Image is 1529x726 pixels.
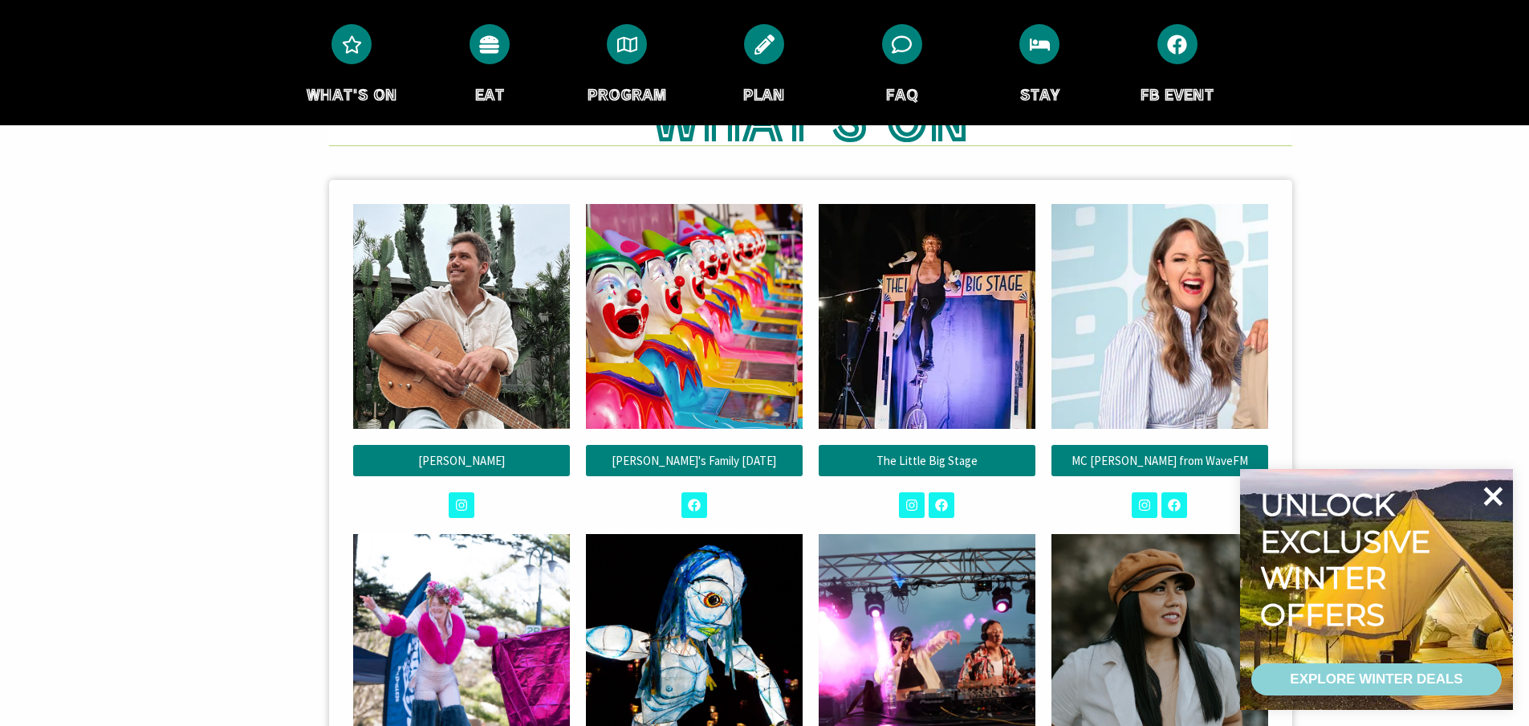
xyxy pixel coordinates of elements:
[418,455,505,467] span: [PERSON_NAME]
[586,445,803,476] a: [PERSON_NAME]'s Family [DATE]
[1290,663,1462,695] div: EXPLORE WINTER DEALS
[1072,455,1248,467] span: MC [PERSON_NAME] from WaveFM
[475,84,504,104] a: EAT
[612,455,776,467] span: [PERSON_NAME]'s Family [DATE]
[743,84,785,104] a: PLAN
[819,445,1035,476] a: The Little Big Stage
[1051,445,1268,476] a: MC [PERSON_NAME] from WaveFM
[353,445,570,476] a: [PERSON_NAME]
[1251,663,1502,695] a: EXPLORE WINTER DEALS
[1141,84,1214,104] a: FB EVENT
[1020,84,1059,104] a: STAY
[307,84,397,104] a: WHAT'S ON
[886,84,918,104] a: FAQ
[588,84,667,104] a: PROGRAM
[1260,487,1438,633] div: Unlock exclusive winter offers
[876,455,978,467] span: The Little Big Stage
